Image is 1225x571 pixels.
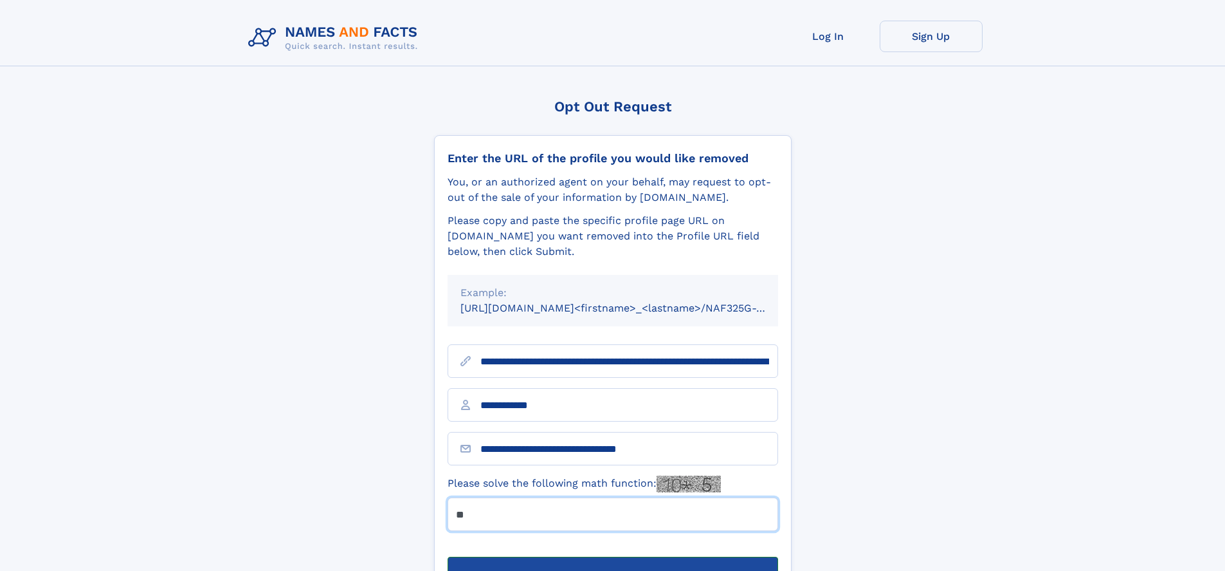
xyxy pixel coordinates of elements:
[448,213,778,259] div: Please copy and paste the specific profile page URL on [DOMAIN_NAME] you want removed into the Pr...
[243,21,428,55] img: Logo Names and Facts
[777,21,880,52] a: Log In
[448,476,721,492] label: Please solve the following math function:
[448,174,778,205] div: You, or an authorized agent on your behalf, may request to opt-out of the sale of your informatio...
[460,302,803,314] small: [URL][DOMAIN_NAME]<firstname>_<lastname>/NAF325G-xxxxxxxx
[880,21,983,52] a: Sign Up
[434,98,792,115] div: Opt Out Request
[448,151,778,165] div: Enter the URL of the profile you would like removed
[460,285,765,301] div: Example:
